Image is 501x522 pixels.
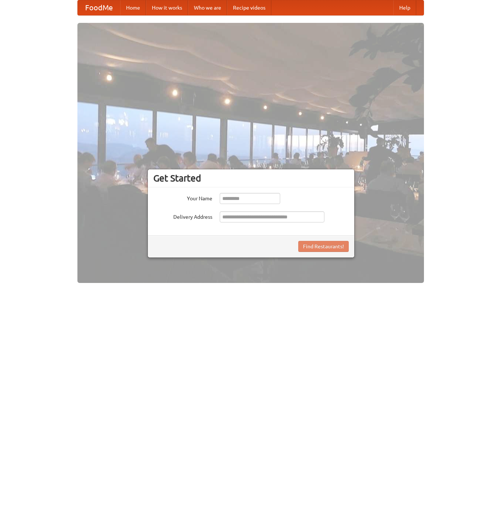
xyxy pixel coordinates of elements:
[153,211,212,221] label: Delivery Address
[393,0,416,15] a: Help
[120,0,146,15] a: Home
[153,173,349,184] h3: Get Started
[188,0,227,15] a: Who we are
[298,241,349,252] button: Find Restaurants!
[227,0,271,15] a: Recipe videos
[146,0,188,15] a: How it works
[78,0,120,15] a: FoodMe
[153,193,212,202] label: Your Name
